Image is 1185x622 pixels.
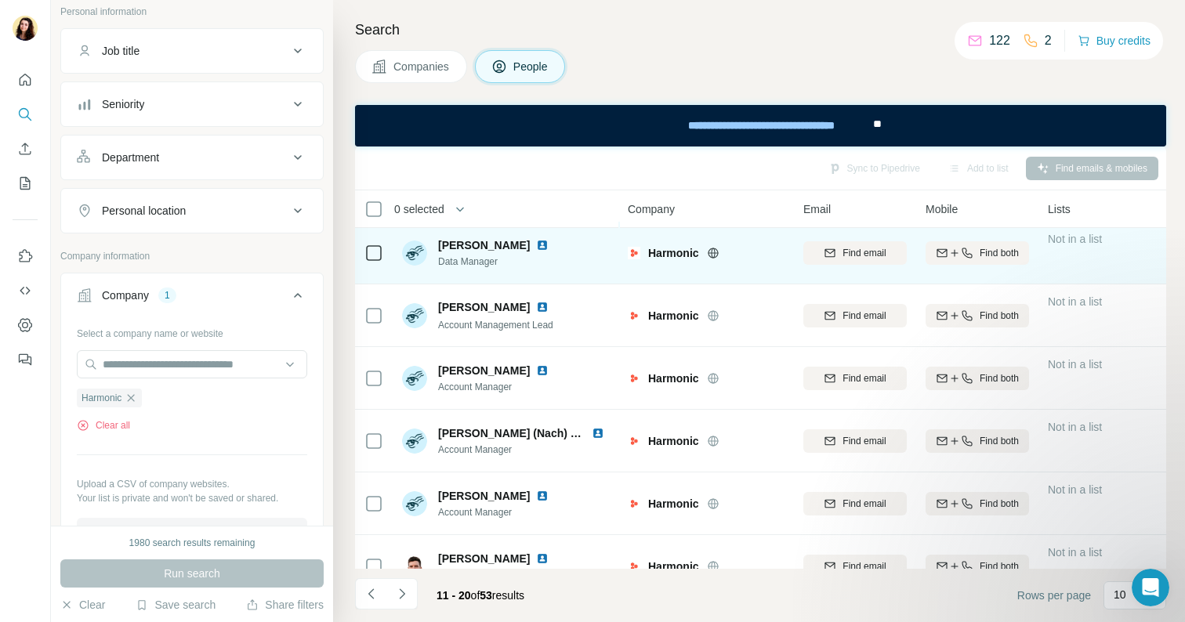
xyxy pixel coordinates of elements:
[13,100,38,128] button: Search
[628,201,675,217] span: Company
[980,371,1019,385] span: Find both
[628,372,640,385] img: Logo of Harmonic
[438,443,611,457] span: Account Manager
[60,249,324,263] p: Company information
[1048,295,1102,308] span: Not in a list
[628,497,640,510] img: Logo of Harmonic
[438,255,555,269] span: Data Manager
[13,16,38,41] img: Avatar
[803,241,907,265] button: Find email
[438,427,602,439] span: [PERSON_NAME] (Nach) Mehta
[536,552,549,565] img: LinkedIn logo
[77,418,130,432] button: Clear all
[61,139,323,176] button: Department
[77,477,307,491] p: Upload a CSV of company websites.
[13,66,38,94] button: Quick start
[61,85,323,123] button: Seniority
[989,31,1010,50] p: 122
[77,491,307,505] p: Your list is private and won't be saved or shared.
[1132,569,1169,606] iframe: Intercom live chat
[61,32,323,70] button: Job title
[980,434,1019,448] span: Find both
[648,559,699,574] span: Harmonic
[13,242,38,270] button: Use Surfe on LinkedIn
[77,518,307,546] button: Upload a list of companies
[438,568,555,582] span: Product Manager
[628,435,640,447] img: Logo of Harmonic
[393,59,451,74] span: Companies
[628,247,640,259] img: Logo of Harmonic
[61,192,323,230] button: Personal location
[60,597,105,613] button: Clear
[926,201,958,217] span: Mobile
[1048,358,1102,371] span: Not in a list
[402,429,427,454] img: Avatar
[13,135,38,163] button: Enrich CSV
[803,492,907,515] button: Find email
[394,201,444,217] span: 0 selected
[803,429,907,453] button: Find email
[102,43,140,59] div: Job title
[980,559,1019,573] span: Find both
[1048,421,1102,433] span: Not in a list
[648,371,699,386] span: Harmonic
[129,536,255,550] div: 1980 search results remaining
[843,559,886,573] span: Find email
[136,597,216,613] button: Save search
[437,589,471,602] span: 11 - 20
[61,277,323,320] button: Company1
[438,320,553,331] span: Account Management Lead
[536,301,549,313] img: LinkedIn logo
[13,277,38,305] button: Use Surfe API
[843,371,886,385] span: Find email
[843,309,886,323] span: Find email
[158,288,176,302] div: 1
[13,311,38,339] button: Dashboard
[843,497,886,511] span: Find email
[803,201,831,217] span: Email
[480,589,492,602] span: 53
[980,246,1019,260] span: Find both
[628,560,640,573] img: Logo of Harmonic
[648,308,699,324] span: Harmonic
[980,497,1019,511] span: Find both
[438,299,530,315] span: [PERSON_NAME]
[843,246,886,260] span: Find email
[437,589,524,602] span: results
[402,303,427,328] img: Avatar
[246,597,324,613] button: Share filters
[402,366,427,391] img: Avatar
[402,554,427,579] img: Avatar
[438,363,530,378] span: [PERSON_NAME]
[803,367,907,390] button: Find email
[355,19,1166,41] h4: Search
[77,320,307,341] div: Select a company name or website
[438,505,555,519] span: Account Manager
[536,239,549,251] img: LinkedIn logo
[926,492,1029,515] button: Find both
[13,169,38,197] button: My lists
[926,304,1029,327] button: Find both
[402,240,427,266] img: Avatar
[402,491,427,516] img: Avatar
[926,367,1029,390] button: Find both
[1048,233,1102,245] span: Not in a list
[13,345,38,374] button: Feedback
[592,427,604,439] img: LinkedIn logo
[82,391,121,405] span: Harmonic
[926,429,1029,453] button: Find both
[1017,588,1091,603] span: Rows per page
[1048,483,1102,496] span: Not in a list
[355,578,386,609] button: Navigate to previous page
[386,578,418,609] button: Navigate to next page
[803,304,907,327] button: Find email
[926,241,1029,265] button: Find both
[1045,31,1052,50] p: 2
[1078,30,1151,52] button: Buy credits
[843,434,886,448] span: Find email
[536,364,549,377] img: LinkedIn logo
[648,245,699,261] span: Harmonic
[438,380,555,394] span: Account Manager
[102,203,186,219] div: Personal location
[102,150,159,165] div: Department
